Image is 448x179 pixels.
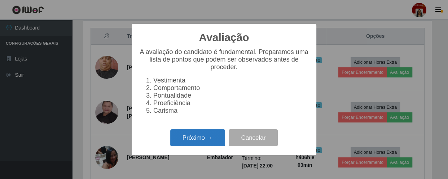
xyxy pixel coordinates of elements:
li: Carisma [153,107,309,115]
li: Proeficiência [153,99,309,107]
li: Comportamento [153,84,309,92]
button: Cancelar [229,129,278,146]
h2: Avaliação [199,31,249,44]
li: Pontualidade [153,92,309,99]
button: Próximo → [170,129,225,146]
p: A avaliação do candidato é fundamental. Preparamos uma lista de pontos que podem ser observados a... [139,48,309,71]
li: Vestimenta [153,77,309,84]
